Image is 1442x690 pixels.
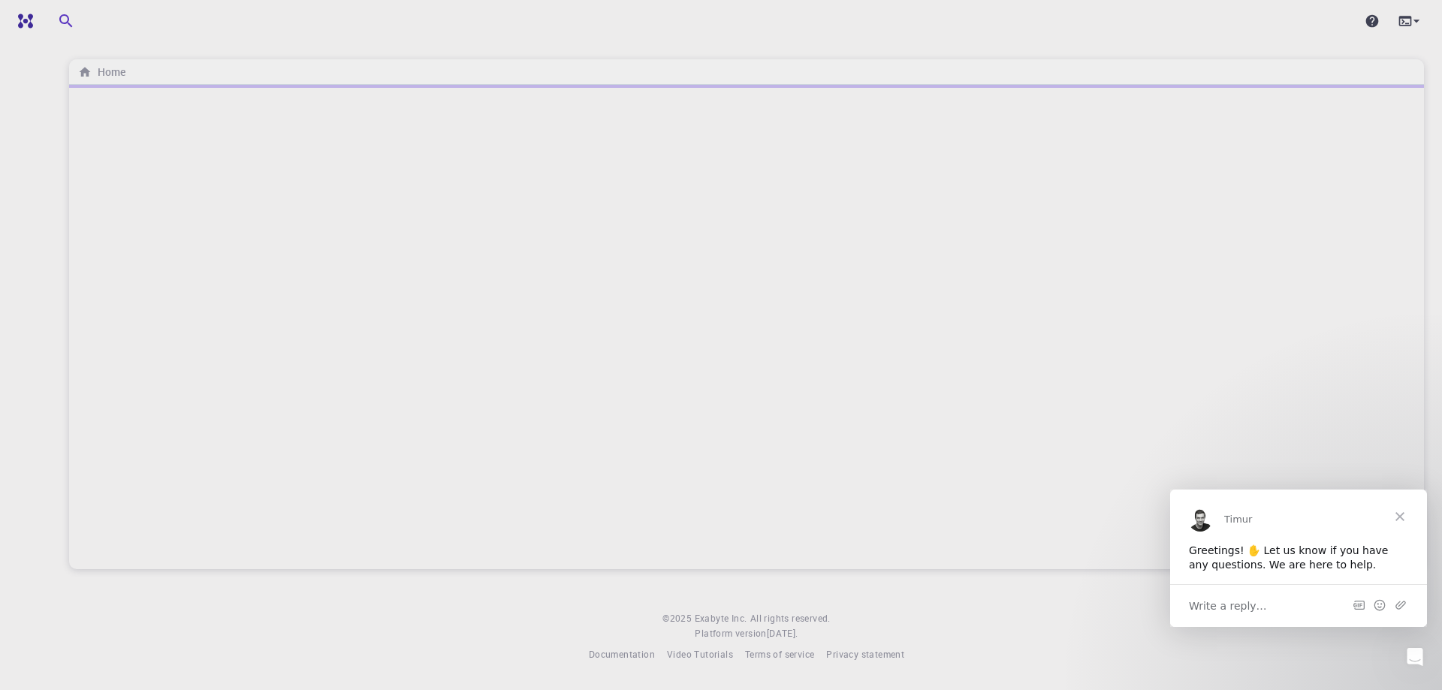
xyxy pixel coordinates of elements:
[767,627,798,639] span: [DATE] .
[667,647,733,662] a: Video Tutorials
[826,648,904,660] span: Privacy statement
[1391,639,1427,675] iframe: Intercom live chat
[695,612,747,624] span: Exabyte Inc.
[75,64,128,80] nav: breadcrumb
[1170,490,1427,627] iframe: Intercom live chat message
[695,626,766,641] span: Platform version
[12,14,33,29] img: logo
[589,648,655,660] span: Documentation
[745,648,814,660] span: Terms of service
[667,648,733,660] span: Video Tutorials
[750,611,831,626] span: All rights reserved.
[662,611,694,626] span: © 2025
[745,647,814,662] a: Terms of service
[92,64,125,80] h6: Home
[589,647,655,662] a: Documentation
[826,647,904,662] a: Privacy statement
[695,611,747,626] a: Exabyte Inc.
[767,626,798,641] a: [DATE].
